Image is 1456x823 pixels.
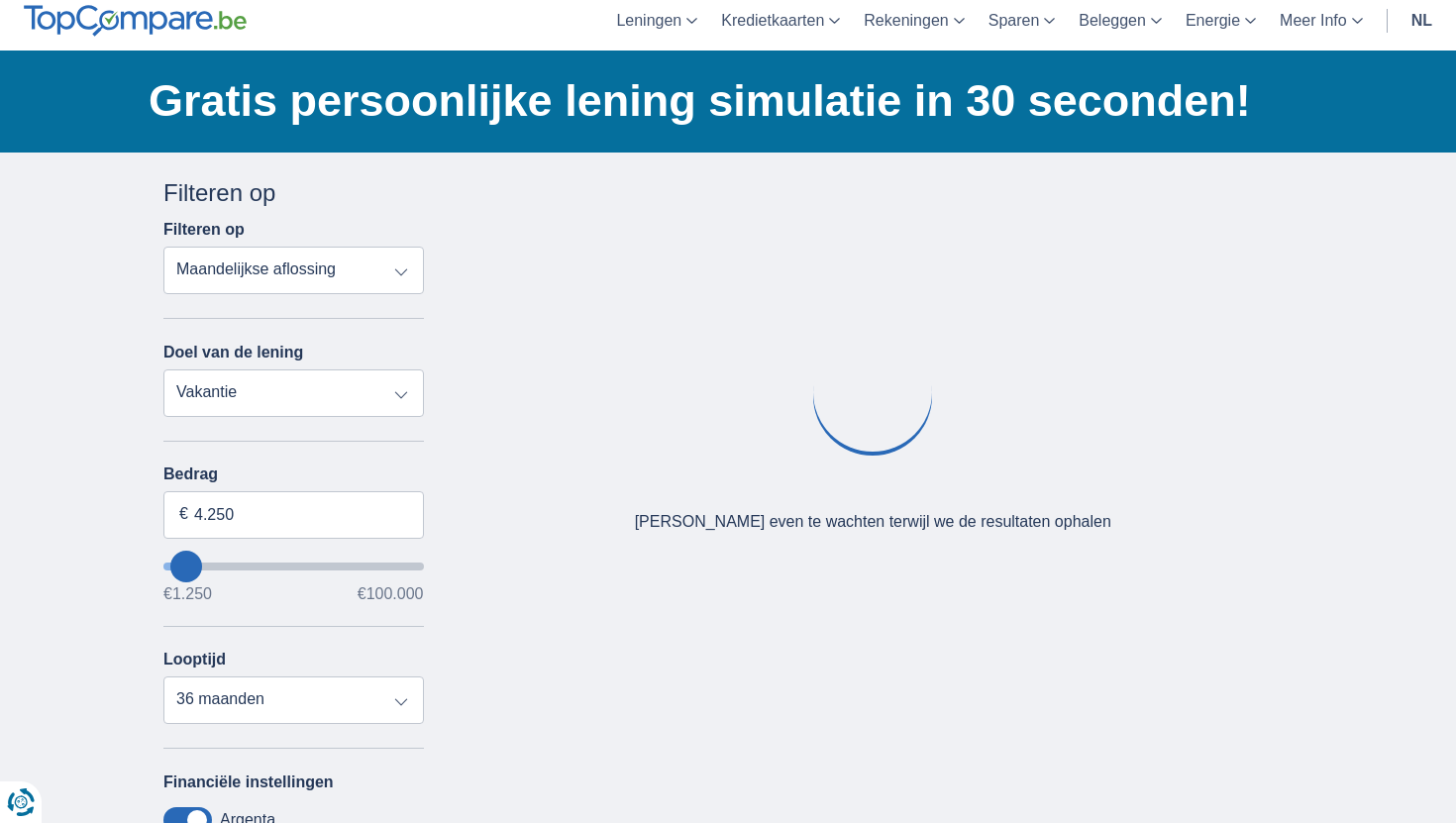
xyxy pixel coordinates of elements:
[163,176,424,210] div: Filteren op
[179,503,188,526] span: €
[635,511,1111,534] div: [PERSON_NAME] even te wachten terwijl we de resultaten ophalen
[358,586,424,602] span: €100.000
[163,651,226,669] label: Looptijd
[163,586,212,602] span: €1.250
[163,465,424,483] label: Bedrag
[163,773,334,791] label: Financiële instellingen
[149,70,1293,132] h1: Gratis persoonlijke lening simulatie in 30 seconden!
[163,221,245,239] label: Filteren op
[163,563,424,570] input: wantToBorrow
[163,344,303,361] label: Doel van de lening
[24,5,247,37] img: TopCompare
